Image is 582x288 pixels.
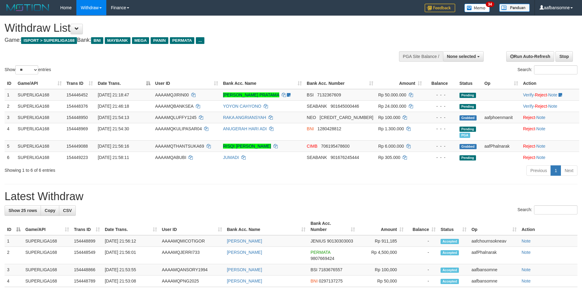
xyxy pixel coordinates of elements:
[227,267,262,272] a: [PERSON_NAME]
[67,155,88,160] span: 154449223
[506,51,554,62] a: Run Auto-Refresh
[159,247,225,264] td: AAAAMQJERRI733
[41,205,59,216] a: Copy
[23,235,71,247] td: SUPERLIGA168
[71,218,102,235] th: Trans ID: activate to sort column ascending
[555,51,573,62] a: Stop
[223,104,261,109] a: YOYON CAHYONO
[45,208,55,213] span: Copy
[71,235,102,247] td: 154448899
[102,235,159,247] td: [DATE] 21:56:12
[102,264,159,275] td: [DATE] 21:53:55
[482,78,521,89] th: Op: activate to sort column ascending
[459,127,476,132] span: Pending
[535,104,547,109] a: Reject
[438,218,469,235] th: Status: activate to sort column ascending
[399,51,443,62] div: PGA Site Balance /
[441,250,459,255] span: Accepted
[486,2,494,7] span: 34
[406,247,438,264] td: -
[521,89,579,101] td: · ·
[378,104,406,109] span: Rp 24.000.000
[317,126,341,131] span: Copy 1280428812 to clipboard
[221,78,304,89] th: Bank Acc. Name: activate to sort column ascending
[406,235,438,247] td: -
[457,78,482,89] th: Status
[331,155,359,160] span: Copy 901676245444 to clipboard
[153,78,221,89] th: User ID: activate to sort column ascending
[159,264,225,275] td: AAAAMQANSORY1994
[536,144,546,149] a: Note
[15,78,64,89] th: Game/API: activate to sort column ascending
[310,256,334,261] span: Copy 9807669424 to clipboard
[459,93,476,98] span: Pending
[534,205,577,214] input: Search:
[159,218,225,235] th: User ID: activate to sort column ascending
[535,92,547,97] a: Reject
[5,152,15,163] td: 6
[310,239,326,243] span: JENIUS
[307,155,327,160] span: SEABANK
[64,78,95,89] th: Trans ID: activate to sort column ascending
[521,100,579,112] td: · ·
[522,239,531,243] a: Note
[59,205,76,216] a: CSV
[378,155,400,160] span: Rp 305.000
[98,144,129,149] span: [DATE] 21:56:16
[447,54,476,59] span: None selected
[536,126,546,131] a: Note
[357,275,406,287] td: Rp 50,000
[98,92,129,97] span: [DATE] 21:18:47
[406,264,438,275] td: -
[5,190,577,203] h1: Latest Withdraw
[102,218,159,235] th: Date Trans.: activate to sort column ascending
[5,100,15,112] td: 2
[227,250,262,255] a: [PERSON_NAME]
[521,123,579,140] td: ·
[307,104,327,109] span: SEABANK
[15,112,64,123] td: SUPERLIGA168
[310,267,317,272] span: BSI
[427,143,455,149] div: - - -
[425,4,455,12] img: Feedback.jpg
[521,140,579,152] td: ·
[5,264,23,275] td: 3
[105,37,130,44] span: MAYBANK
[308,218,357,235] th: Bank Acc. Number: activate to sort column ascending
[155,144,204,149] span: AAAAMQTHANTSUKA69
[5,218,23,235] th: ID: activate to sort column descending
[469,235,519,247] td: aafchournsokneav
[67,92,88,97] span: 154446452
[459,115,477,121] span: Grabbed
[551,165,561,176] a: 1
[5,112,15,123] td: 3
[63,208,72,213] span: CSV
[378,144,404,149] span: Rp 6.000.000
[459,155,476,160] span: Pending
[424,78,457,89] th: Balance
[357,264,406,275] td: Rp 100,000
[223,126,267,131] a: ANUGERAH HARI ADI
[15,65,38,74] select: Showentries
[561,165,577,176] a: Next
[23,264,71,275] td: SUPERLIGA168
[71,275,102,287] td: 154448789
[310,250,330,255] span: PERMATA
[522,250,531,255] a: Note
[327,239,353,243] span: Copy 90130303003 to clipboard
[98,126,129,131] span: [DATE] 21:54:30
[523,104,534,109] a: Verify
[9,208,37,213] span: Show 25 rows
[469,275,519,287] td: aafbansomne
[378,115,400,120] span: Rp 100.000
[102,275,159,287] td: [DATE] 21:53:08
[151,37,168,44] span: PANIN
[406,275,438,287] td: -
[21,37,77,44] span: ISPORT > SUPERLIGA168
[15,89,64,101] td: SUPERLIGA168
[441,279,459,284] span: Accepted
[98,155,129,160] span: [DATE] 21:58:11
[482,112,521,123] td: aafphoenmanit
[5,3,51,12] img: MOTION_logo.png
[5,78,15,89] th: ID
